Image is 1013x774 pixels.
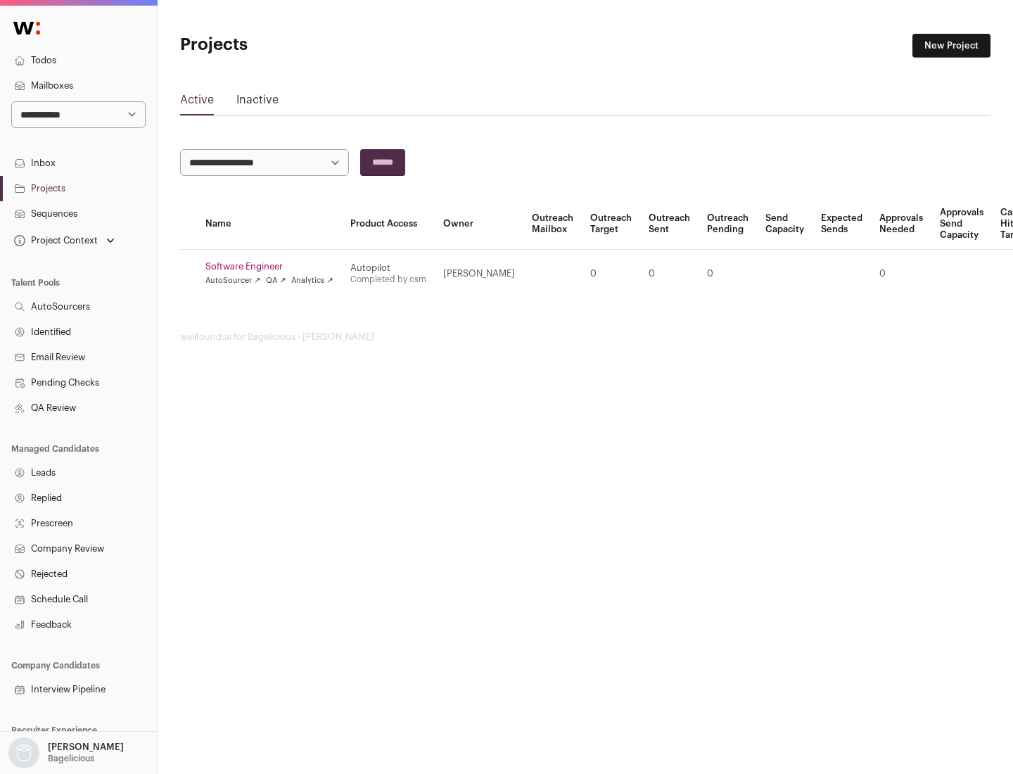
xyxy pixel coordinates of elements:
[523,198,582,250] th: Outreach Mailbox
[6,14,48,42] img: Wellfound
[813,198,871,250] th: Expected Sends
[757,198,813,250] th: Send Capacity
[912,34,990,58] a: New Project
[640,198,699,250] th: Outreach Sent
[11,235,98,246] div: Project Context
[180,91,214,114] a: Active
[640,250,699,298] td: 0
[205,261,333,272] a: Software Engineer
[350,262,426,274] div: Autopilot
[6,737,127,768] button: Open dropdown
[197,198,342,250] th: Name
[11,231,117,250] button: Open dropdown
[350,275,426,284] a: Completed by csm
[205,275,260,286] a: AutoSourcer ↗
[180,34,450,56] h1: Projects
[699,250,757,298] td: 0
[291,275,333,286] a: Analytics ↗
[582,198,640,250] th: Outreach Target
[342,198,435,250] th: Product Access
[871,250,931,298] td: 0
[435,198,523,250] th: Owner
[699,198,757,250] th: Outreach Pending
[582,250,640,298] td: 0
[931,198,992,250] th: Approvals Send Capacity
[8,737,39,768] img: nopic.png
[48,742,124,753] p: [PERSON_NAME]
[871,198,931,250] th: Approvals Needed
[236,91,279,114] a: Inactive
[435,250,523,298] td: [PERSON_NAME]
[48,753,94,764] p: Bagelicious
[180,331,990,343] footer: wellfound:ai for Bagelicious - [PERSON_NAME]
[266,275,286,286] a: QA ↗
